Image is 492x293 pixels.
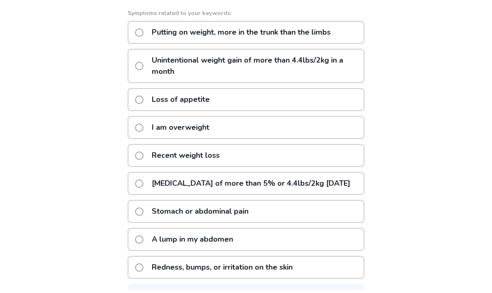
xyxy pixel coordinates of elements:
p: Unintentional weight gain of more than 4.4lbs/2kg in a month [147,53,364,86]
p: Symptoms related to your keywords: [128,13,364,21]
p: [MEDICAL_DATA] of more than 5% or 4.4lbs/2kg [DATE] [147,177,355,198]
p: Recent weight loss [147,149,225,170]
p: A lump in my abdomen [147,232,238,254]
p: Stomach or abdominal pain [147,205,254,226]
p: I am overweight [147,121,214,142]
p: Loss of appetite [147,93,215,114]
p: Redness, bumps, or irritation on the skin [147,260,298,282]
p: Putting on weight, more in the trunk than the limbs [147,25,336,47]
